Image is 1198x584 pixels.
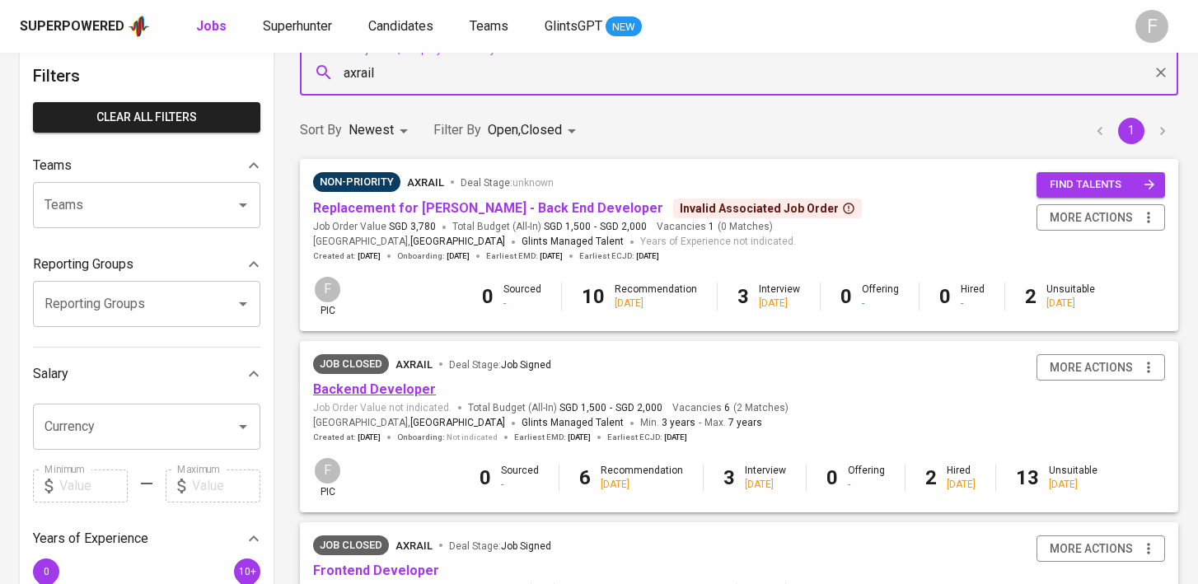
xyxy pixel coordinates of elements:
[488,115,582,146] div: Open,Closed
[862,297,899,311] div: -
[480,466,491,489] b: 0
[1046,283,1095,311] div: Unsuitable
[313,415,505,432] span: [GEOGRAPHIC_DATA] ,
[313,200,663,216] a: Replacement for [PERSON_NAME] - Back End Developer
[349,120,394,140] p: Newest
[447,432,498,443] span: Not indicated
[1037,204,1165,231] button: more actions
[514,432,591,443] span: Earliest EMD :
[313,354,389,374] div: Job closure caused by changes in client hiring plans
[745,464,786,492] div: Interview
[33,248,260,281] div: Reporting Groups
[925,466,937,489] b: 2
[447,250,470,262] span: [DATE]
[313,275,342,304] div: F
[579,466,591,489] b: 6
[1118,118,1144,144] button: page 1
[640,234,796,250] span: Years of Experience not indicated.
[128,14,150,39] img: app logo
[579,250,659,262] span: Earliest ECJD :
[461,177,554,189] span: Deal Stage :
[33,357,260,390] div: Salary
[433,120,481,140] p: Filter By
[1050,208,1133,228] span: more actions
[582,285,605,308] b: 10
[407,176,444,189] span: Axrail
[961,283,985,311] div: Hired
[1037,354,1165,381] button: more actions
[410,415,505,432] span: [GEOGRAPHIC_DATA]
[313,356,389,372] span: Job Closed
[20,17,124,36] div: Superpowered
[512,177,554,189] span: unknown
[1037,535,1165,563] button: more actions
[389,220,436,234] span: SGD 3,780
[848,478,885,492] div: -
[449,540,551,552] span: Deal Stage :
[313,432,381,443] span: Created at :
[544,220,591,234] span: SGD 1,500
[488,122,521,138] span: Open ,
[840,285,852,308] b: 0
[482,285,494,308] b: 0
[486,250,563,262] span: Earliest EMD :
[313,250,381,262] span: Created at :
[1050,175,1155,194] span: find talents
[610,401,612,415] span: -
[192,470,260,502] input: Value
[449,359,551,371] span: Deal Stage :
[1050,539,1133,559] span: more actions
[43,565,49,577] span: 0
[728,417,762,428] span: 7 years
[680,200,855,217] div: Invalid Associated Job Order
[196,18,227,34] b: Jobs
[468,401,662,415] span: Total Budget (All-In)
[20,14,150,39] a: Superpoweredapp logo
[947,464,976,492] div: Hired
[826,466,838,489] b: 0
[672,401,789,415] span: Vacancies ( 2 Matches )
[600,220,647,234] span: SGD 2,000
[699,415,701,432] span: -
[395,540,433,552] span: Axrail
[46,107,247,128] span: Clear All filters
[706,220,714,234] span: 1
[601,478,683,492] div: [DATE]
[501,540,551,552] span: Job Signed
[737,285,749,308] b: 3
[59,470,128,502] input: Value
[568,432,591,443] span: [DATE]
[33,102,260,133] button: Clear All filters
[313,456,342,485] div: F
[615,283,697,311] div: Recommendation
[238,565,255,577] span: 10+
[664,432,687,443] span: [DATE]
[759,297,800,311] div: [DATE]
[594,220,597,234] span: -
[662,417,695,428] span: 3 years
[501,464,539,492] div: Sourced
[961,297,985,311] div: -
[470,18,508,34] span: Teams
[545,16,642,37] a: GlintsGPT NEW
[349,115,414,146] div: Newest
[1049,478,1097,492] div: [DATE]
[522,417,624,428] span: Glints Managed Talent
[358,250,381,262] span: [DATE]
[300,120,342,140] p: Sort By
[704,417,762,428] span: Max.
[545,18,602,34] span: GlintsGPT
[1016,466,1039,489] b: 13
[1025,285,1037,308] b: 2
[745,478,786,492] div: [DATE]
[1149,61,1172,84] button: Clear
[33,364,68,384] p: Salary
[1050,357,1133,378] span: more actions
[615,297,697,311] div: [DATE]
[503,297,541,311] div: -
[196,16,230,37] a: Jobs
[759,283,800,311] div: Interview
[368,16,437,37] a: Candidates
[606,19,642,35] span: NEW
[501,478,539,492] div: -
